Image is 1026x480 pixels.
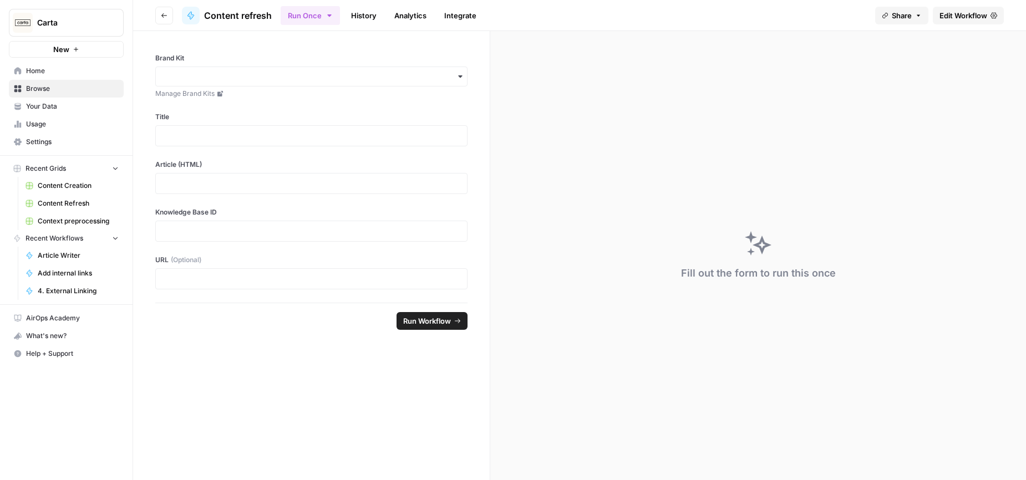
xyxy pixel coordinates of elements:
button: Recent Grids [9,160,124,177]
span: Usage [26,119,119,129]
button: Share [875,7,928,24]
a: Analytics [388,7,433,24]
span: New [53,44,69,55]
span: AirOps Academy [26,313,119,323]
button: Recent Workflows [9,230,124,247]
span: Run Workflow [403,315,451,326]
a: Article Writer [21,247,124,264]
span: Settings [26,137,119,147]
span: Share [892,10,912,21]
span: Add internal links [38,268,119,278]
span: Recent Workflows [26,233,83,243]
a: Content refresh [182,7,272,24]
a: Home [9,62,124,80]
button: Workspace: Carta [9,9,124,37]
button: New [9,41,124,58]
span: Home [26,66,119,76]
span: 4. External Linking [38,286,119,296]
span: Help + Support [26,349,119,359]
a: Your Data [9,98,124,115]
a: Browse [9,80,124,98]
a: Content Refresh [21,195,124,212]
button: What's new? [9,327,124,345]
a: Add internal links [21,264,124,282]
div: What's new? [9,328,123,344]
label: URL [155,255,468,265]
button: Help + Support [9,345,124,362]
label: Title [155,112,468,122]
span: Your Data [26,101,119,111]
a: Usage [9,115,124,133]
a: 4. External Linking [21,282,124,300]
a: Content Creation [21,177,124,195]
img: Carta Logo [13,13,33,33]
label: Knowledge Base ID [155,207,468,217]
span: Browse [26,84,119,94]
button: Run Workflow [397,312,468,330]
span: Article Writer [38,251,119,261]
span: Content refresh [204,9,272,22]
a: Context preprocessing [21,212,124,230]
label: Brand Kit [155,53,468,63]
a: AirOps Academy [9,309,124,327]
span: (Optional) [171,255,201,265]
span: Content Refresh [38,198,119,208]
a: Integrate [438,7,483,24]
span: Content Creation [38,181,119,191]
a: History [344,7,383,24]
div: Fill out the form to run this once [681,265,836,281]
a: Manage Brand Kits [155,89,468,99]
button: Run Once [281,6,340,25]
span: Carta [37,17,104,28]
span: Recent Grids [26,164,66,173]
a: Settings [9,133,124,151]
label: Article (HTML) [155,160,468,170]
span: Edit Workflow [939,10,987,21]
span: Context preprocessing [38,216,119,226]
a: Edit Workflow [933,7,1004,24]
